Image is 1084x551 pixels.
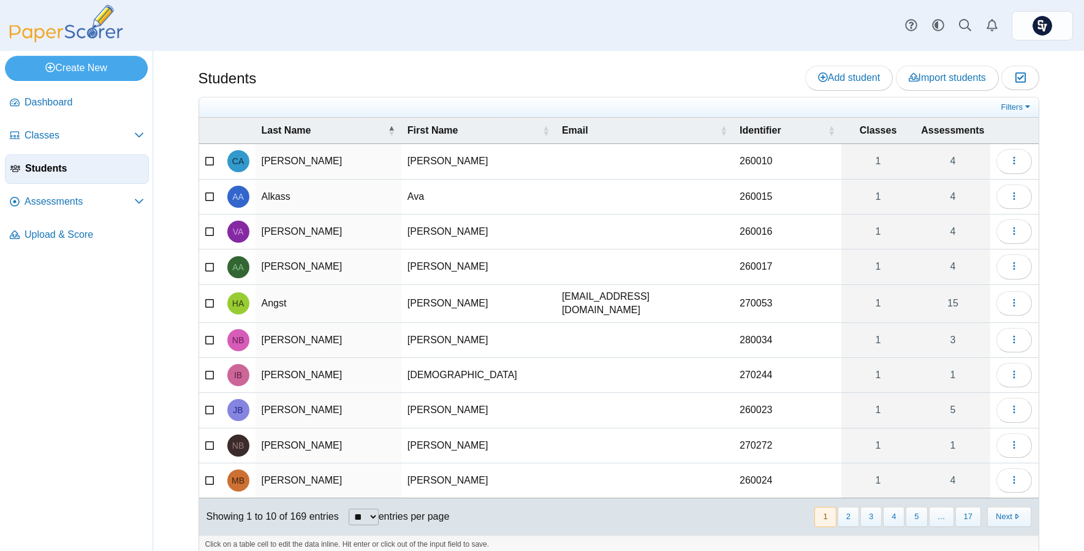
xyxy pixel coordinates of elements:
[542,124,550,137] span: First Name : Activate to sort
[401,285,556,323] td: [PERSON_NAME]
[813,507,1031,527] nav: pagination
[401,463,556,498] td: [PERSON_NAME]
[805,66,893,90] a: Add student
[25,96,144,109] span: Dashboard
[740,124,825,137] span: Identifier
[232,299,244,308] span: Hollie Angst
[1033,16,1052,36] span: Chris Paolelli
[828,124,835,137] span: Identifier : Activate to sort
[232,157,244,165] span: Catherine Adamski
[5,121,149,151] a: Classes
[232,441,244,450] span: Noah Bednarski
[915,323,990,357] a: 3
[256,393,401,428] td: [PERSON_NAME]
[25,195,134,208] span: Assessments
[733,144,841,179] td: 260010
[5,56,148,80] a: Create New
[906,507,927,527] button: 5
[5,34,127,44] a: PaperScorer
[401,249,556,284] td: [PERSON_NAME]
[841,249,915,284] a: 1
[232,476,244,485] span: Michael Benigni
[733,393,841,428] td: 260023
[401,215,556,249] td: [PERSON_NAME]
[921,124,984,137] span: Assessments
[233,406,243,414] span: Joshua Beckert
[199,68,257,89] h1: Students
[841,323,915,357] a: 1
[256,285,401,323] td: Angst
[256,323,401,358] td: [PERSON_NAME]
[562,124,718,137] span: Email
[5,221,149,250] a: Upload & Score
[915,285,990,322] a: 15
[262,124,385,137] span: Last Name
[909,72,986,83] span: Import students
[733,249,841,284] td: 260017
[388,124,395,137] span: Last Name : Activate to invert sorting
[5,88,149,118] a: Dashboard
[915,180,990,214] a: 4
[929,507,954,527] span: …
[379,511,450,522] label: entries per page
[256,249,401,284] td: [PERSON_NAME]
[256,144,401,179] td: [PERSON_NAME]
[915,215,990,249] a: 4
[841,144,915,178] a: 1
[733,323,841,358] td: 280034
[256,428,401,463] td: [PERSON_NAME]
[5,188,149,217] a: Assessments
[733,428,841,463] td: 270272
[401,428,556,463] td: [PERSON_NAME]
[814,507,836,527] button: 1
[556,285,733,323] td: [EMAIL_ADDRESS][DOMAIN_NAME]
[733,358,841,393] td: 270244
[256,463,401,498] td: [PERSON_NAME]
[401,358,556,393] td: [DEMOGRAPHIC_DATA]
[841,358,915,392] a: 1
[847,124,909,137] span: Classes
[256,358,401,393] td: [PERSON_NAME]
[234,371,242,379] span: Isaiah Barbee
[25,228,144,241] span: Upload & Score
[841,180,915,214] a: 1
[232,192,244,201] span: Ava Alkass
[733,215,841,249] td: 260016
[915,358,990,392] a: 1
[955,507,981,527] button: 17
[915,428,990,463] a: 1
[841,393,915,427] a: 1
[841,428,915,463] a: 1
[5,5,127,42] img: PaperScorer
[25,162,143,175] span: Students
[720,124,727,137] span: Email : Activate to sort
[256,180,401,215] td: Alkass
[915,249,990,284] a: 4
[841,285,915,322] a: 1
[199,498,339,535] div: Showing 1 to 10 of 169 entries
[979,12,1006,39] a: Alerts
[841,215,915,249] a: 1
[401,144,556,179] td: [PERSON_NAME]
[256,215,401,249] td: [PERSON_NAME]
[232,336,244,344] span: Nell Banasik
[838,507,859,527] button: 2
[896,66,999,90] a: Import students
[860,507,882,527] button: 3
[998,101,1036,113] a: Filters
[5,154,149,184] a: Students
[818,72,880,83] span: Add student
[915,144,990,178] a: 4
[841,463,915,498] a: 1
[733,463,841,498] td: 260024
[401,393,556,428] td: [PERSON_NAME]
[733,180,841,215] td: 260015
[407,124,540,137] span: First Name
[733,285,841,323] td: 270053
[987,507,1031,527] button: Next
[1033,16,1052,36] img: ps.PvyhDibHWFIxMkTk
[233,227,244,236] span: Vanessa Andersen
[232,263,244,272] span: Alessandro Andino
[1012,11,1073,40] a: ps.PvyhDibHWFIxMkTk
[915,463,990,498] a: 4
